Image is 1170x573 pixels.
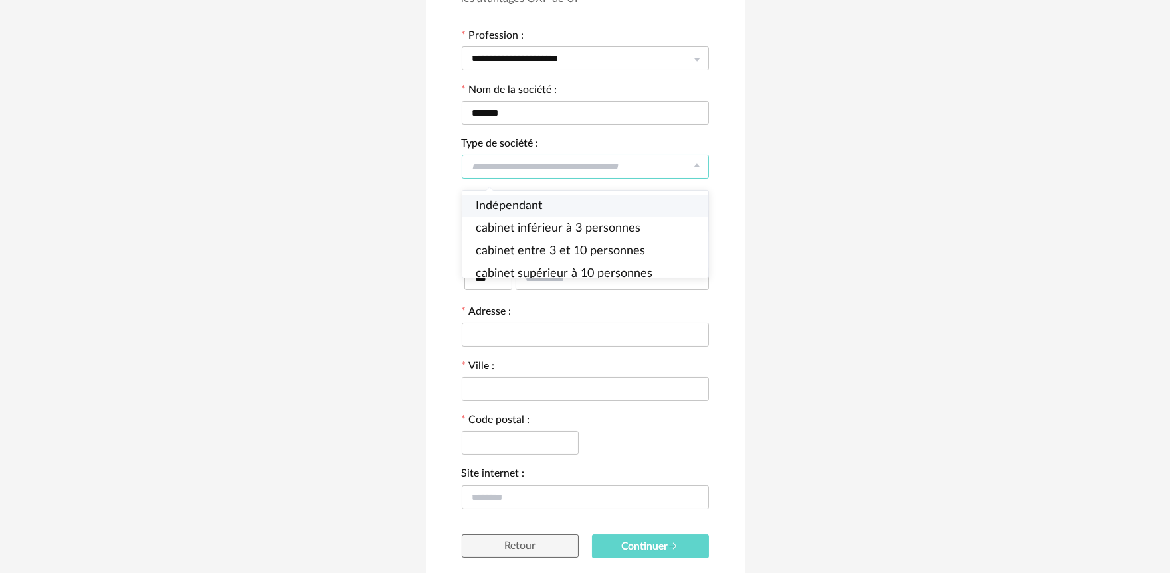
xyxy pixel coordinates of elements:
[592,534,709,559] button: Continuer
[462,85,557,98] label: Nom de la société :
[504,540,536,551] span: Retour
[622,541,679,552] span: Continuer
[462,534,579,558] button: Retour
[462,415,530,428] label: Code postal :
[462,139,539,152] label: Type de société :
[476,200,542,212] span: Indépendant
[462,307,512,320] label: Adresse :
[476,268,652,280] span: cabinet supérieur à 10 personnes
[476,245,645,257] span: cabinet entre 3 et 10 personnes
[462,469,525,482] label: Site internet :
[476,222,640,234] span: cabinet inférieur à 3 personnes
[462,361,495,374] label: Ville :
[462,31,524,44] label: Profession :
